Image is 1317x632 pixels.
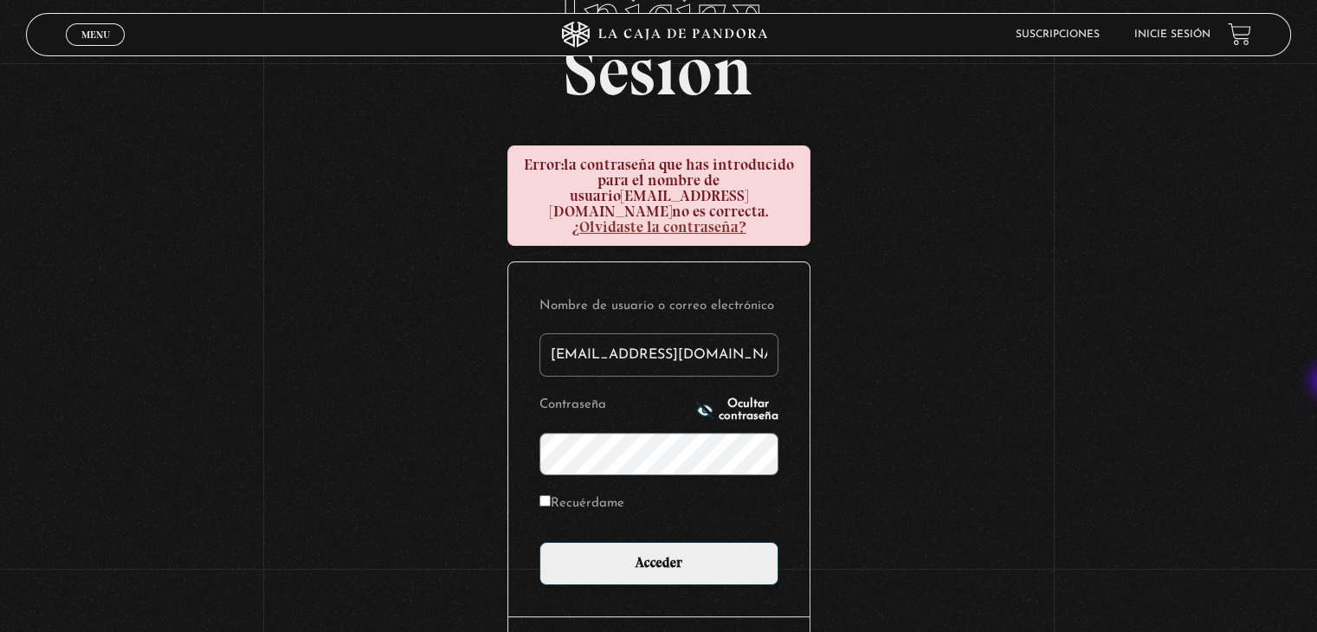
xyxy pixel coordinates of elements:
a: ¿Olvidaste la contraseña? [571,217,746,236]
button: Ocultar contraseña [696,398,778,422]
input: Recuérdame [539,495,551,506]
span: Menu [81,29,110,40]
div: la contraseña que has introducido para el nombre de usuario no es correcta. [507,145,810,246]
strong: Error: [524,155,564,174]
label: Nombre de usuario o correo electrónico [539,293,778,320]
a: Inicie sesión [1134,29,1210,40]
strong: [EMAIL_ADDRESS][DOMAIN_NAME] [550,186,748,221]
span: Cerrar [75,43,116,55]
span: Ocultar contraseña [719,398,778,422]
label: Recuérdame [539,491,624,518]
input: Acceder [539,542,778,585]
a: Suscripciones [1016,29,1100,40]
a: View your shopping cart [1228,23,1251,46]
label: Contraseña [539,392,691,419]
